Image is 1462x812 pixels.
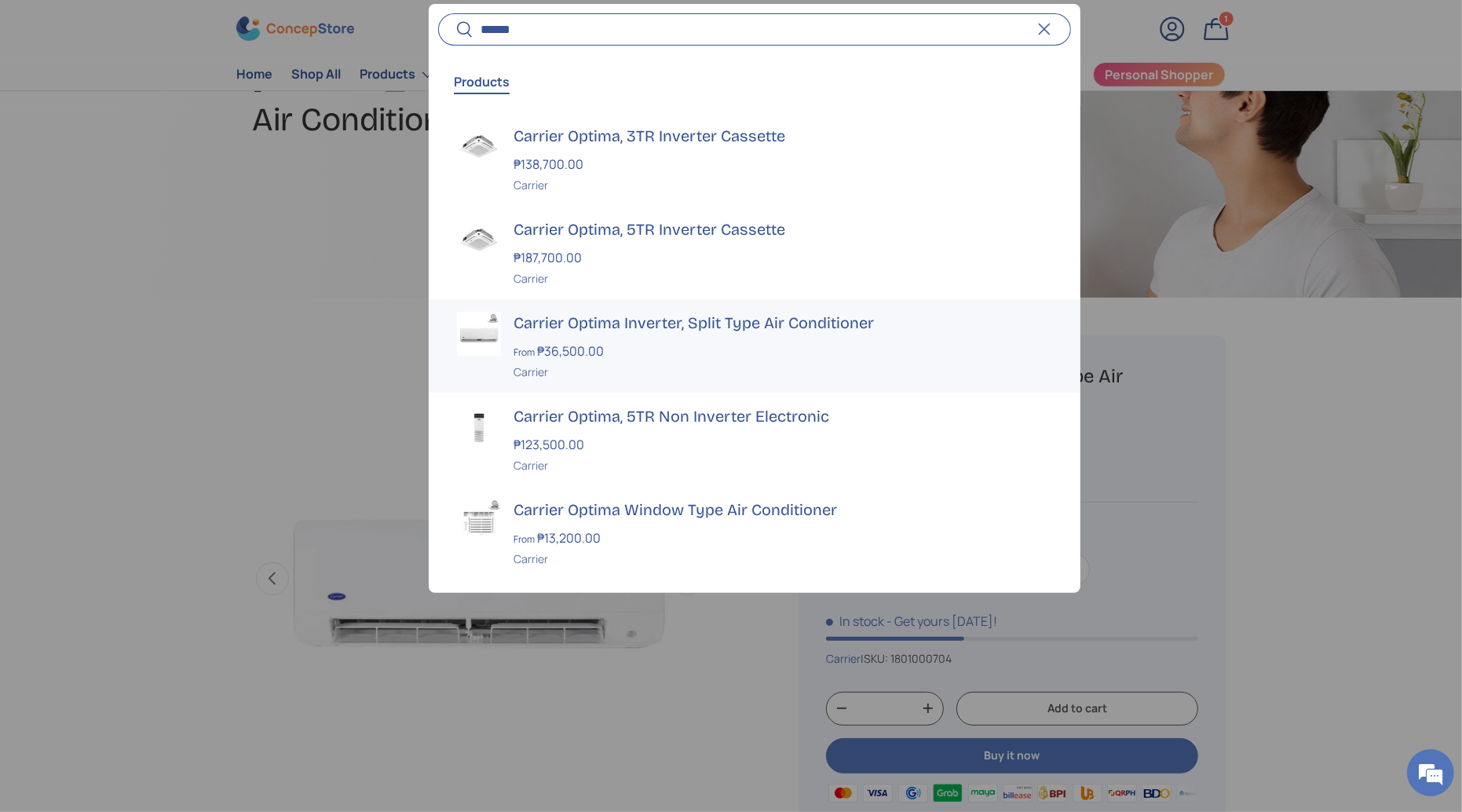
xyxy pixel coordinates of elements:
[429,486,1080,580] a: Carrier Optima Window Type Air Conditioner From ₱13,200.00 Carrier
[454,64,510,100] button: Products
[514,436,588,453] strong: ₱123,500.00
[514,346,535,359] span: From
[514,249,586,266] strong: ₱187,700.00
[514,125,1052,147] h3: Carrier Optima, 3TR Inverter Cassette
[429,112,1080,206] a: carrier-optima-3tr-inveter-cassette-aircon-unit-full-view-concepstore Carrier Optima, 3TR Inverte...
[514,550,1052,567] div: Carrier
[514,364,1052,380] div: Carrier
[82,88,264,108] div: Chat with us now
[514,532,535,546] span: From
[429,206,1080,299] a: carrier-optima-5tr-inverter-cassette-aircon-unit-full-view-concepstore Carrier Optima, 5TR Invert...
[457,218,501,262] img: carrier-optima-5tr-inverter-cassette-aircon-unit-full-view-concepstore
[429,580,1080,646] button: View all search results
[429,393,1080,486] a: carrier-optima-5tr-non-inverter-floor-standing-aircon-unit-full-view-concepstore Carrier Optima, ...
[91,198,217,357] span: We're online!
[514,405,1052,427] h3: Carrier Optima, 5TR Non Inverter Electronic
[514,312,1052,334] h3: Carrier Optima Inverter, Split Type Air Conditioner
[537,529,605,547] strong: ₱13,200.00
[429,299,1080,393] a: Carrier Optima Inverter, Split Type Air Conditioner From ₱36,500.00 Carrier
[537,342,608,360] strong: ₱36,500.00
[514,499,1052,521] h3: Carrier Optima Window Type Air Conditioner
[514,270,1052,287] div: Carrier
[514,218,1052,240] h3: Carrier Optima, 5TR Inverter Cassette
[258,8,295,46] div: Minimize live chat window
[8,429,299,484] textarea: Type your message and hit 'Enter'
[514,457,1052,474] div: Carrier
[514,155,587,173] strong: ₱138,700.00
[457,405,501,449] img: carrier-optima-5tr-non-inverter-floor-standing-aircon-unit-full-view-concepstore
[514,177,1052,193] div: Carrier
[457,125,501,169] img: carrier-optima-3tr-inveter-cassette-aircon-unit-full-view-concepstore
